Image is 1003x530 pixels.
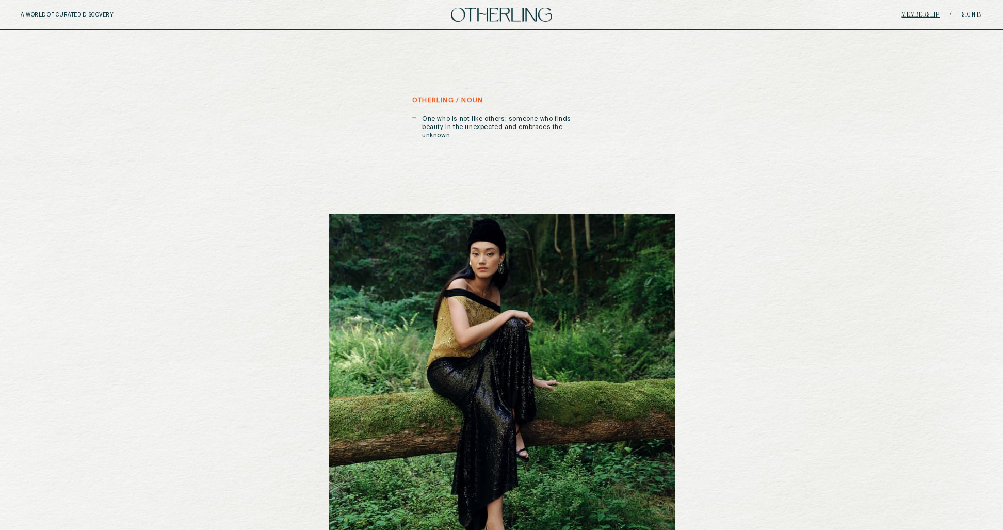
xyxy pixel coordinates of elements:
[422,115,591,140] p: One who is not like others; someone who finds beauty in the unexpected and embraces the unknown.
[950,11,951,19] span: /
[451,8,552,22] img: logo
[901,12,940,18] a: Membership
[962,12,982,18] a: Sign in
[412,97,483,104] h5: otherling / noun
[21,12,159,18] h5: A WORLD OF CURATED DISCOVERY.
